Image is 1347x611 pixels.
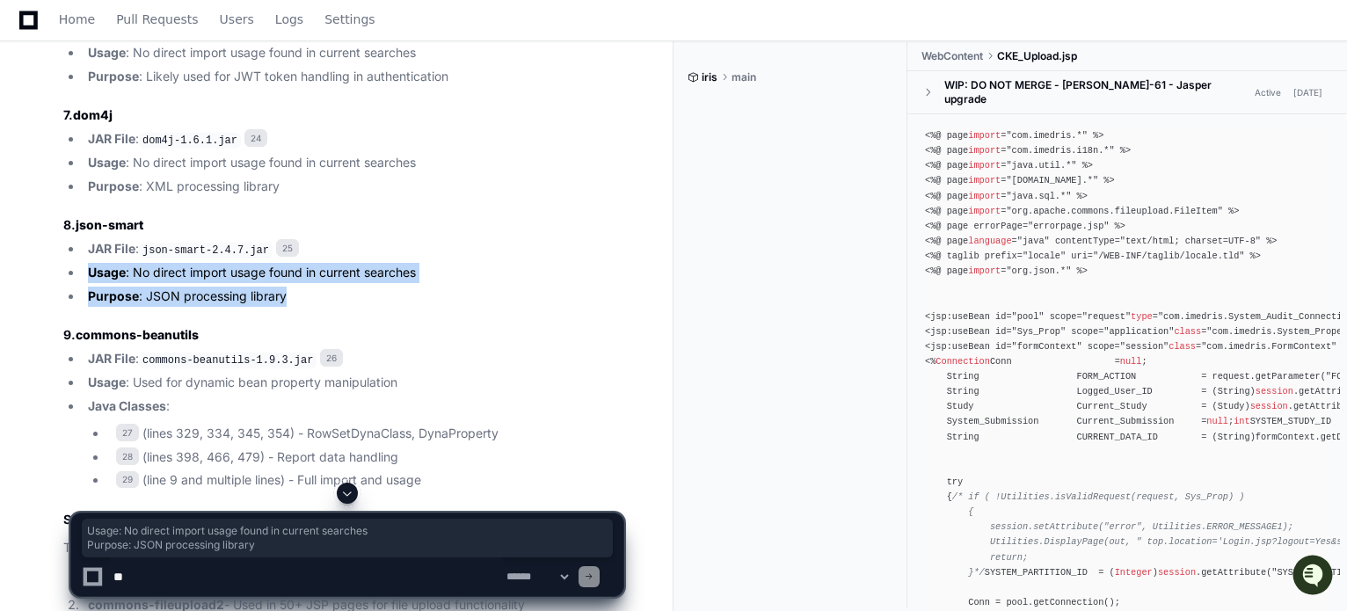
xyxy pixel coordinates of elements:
button: Start new chat [299,136,320,157]
span: session [1256,386,1293,396]
span: import [968,145,1001,156]
span: CKE_Upload.jsp [997,49,1077,63]
div: [DATE] [1293,86,1322,99]
span: Pylon [175,185,213,198]
li: : Likely used for JWT token handling in authentication [83,67,623,87]
span: class [1169,341,1196,352]
span: Active [1249,84,1286,101]
span: import [968,130,1001,141]
span: iris [702,70,717,84]
span: session [1250,401,1288,411]
a: Powered byPylon [124,184,213,198]
span: Logs [275,14,303,25]
strong: Purpose [88,69,139,84]
strong: Usage [88,375,126,389]
strong: dom4j [73,107,113,122]
strong: JAR File [88,351,135,366]
strong: Purpose [88,288,139,303]
strong: Java Classes [88,398,166,413]
li: : No direct import usage found in current searches [83,43,623,63]
strong: Usage [88,45,126,60]
span: 27 [116,424,139,441]
span: 24 [244,129,267,147]
li: : No direct import usage found in current searches [83,263,623,283]
div: Welcome [18,70,320,98]
img: PlayerZero [18,18,53,53]
span: class [1174,326,1201,337]
strong: commons-beanutils [76,327,199,342]
span: Connection [936,356,990,367]
span: 26 [320,349,343,367]
span: WebContent [921,49,983,63]
span: 25 [276,239,299,257]
li: : [83,396,623,491]
span: main [732,70,756,84]
strong: JAR File [88,131,135,146]
h3: 9. [63,326,623,344]
span: Home [59,14,95,25]
span: Settings [324,14,375,25]
strong: json-smart [76,217,143,232]
li: : Used for dynamic bean property manipulation [83,373,623,393]
span: null [1206,416,1228,426]
span: language [968,236,1011,246]
div: We're offline, but we'll be back soon! [60,149,255,163]
span: import [968,175,1001,185]
span: import [968,160,1001,171]
img: 1756235613930-3d25f9e4-fa56-45dd-b3ad-e072dfbd1548 [18,131,49,163]
span: null [1120,356,1142,367]
li: (line 9 and multiple lines) - Full import and usage [107,470,623,491]
span: 28 [116,447,139,465]
strong: Purpose [88,178,139,193]
code: json-smart-2.4.7.jar [139,243,273,258]
span: import [968,206,1001,216]
span: Usage: No direct import usage found in current searches Purpose: JSON processing library [87,524,608,552]
strong: Usage [88,265,126,280]
li: : [83,129,623,150]
li: : [83,349,623,370]
span: int [1234,416,1249,426]
span: import [968,265,1001,276]
div: Start new chat [60,131,288,149]
span: import [968,191,1001,201]
iframe: Open customer support [1291,553,1338,600]
strong: JAR File [88,241,135,256]
li: : No direct import usage found in current searches [83,153,623,173]
h3: 7. [63,106,623,124]
span: type [1131,311,1153,322]
span: Pull Requests [116,14,198,25]
strong: Usage [88,155,126,170]
li: : XML processing library [83,177,623,197]
li: (lines 329, 334, 345, 354) - RowSetDynaClass, DynaProperty [107,424,623,444]
h3: 8. [63,216,623,234]
div: WIP: DO NOT MERGE - [PERSON_NAME]-61 - Jasper upgrade [944,78,1249,106]
li: : [83,239,623,260]
span: Users [220,14,254,25]
li: : JSON processing library [83,287,623,307]
code: commons-beanutils-1.9.3.jar [139,353,317,368]
code: dom4j-1.6.1.jar [139,133,241,149]
li: (lines 398, 466, 479) - Report data handling [107,447,623,468]
span: 29 [116,471,139,489]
